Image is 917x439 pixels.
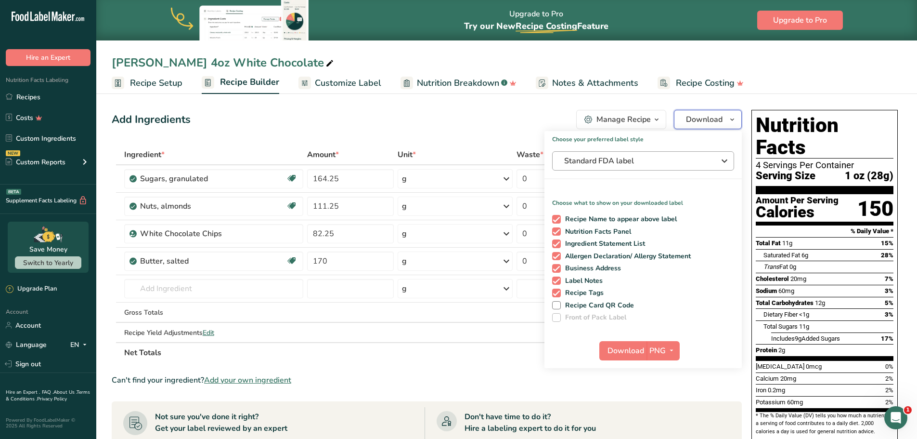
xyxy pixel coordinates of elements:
[885,299,893,306] span: 5%
[857,196,893,222] div: 150
[885,311,893,318] span: 3%
[122,342,605,362] th: Net Totals
[756,363,804,370] span: [MEDICAL_DATA]
[398,149,416,160] span: Unit
[756,275,789,282] span: Cholesterol
[576,110,666,129] button: Manage Recipe
[561,227,632,236] span: Nutrition Facts Panel
[552,151,734,171] button: Standard FDA label
[756,170,815,182] span: Serving Size
[596,114,651,125] div: Manage Recipe
[307,149,339,160] span: Amount
[561,215,677,224] span: Recipe Name to appear above label
[676,77,735,90] span: Recipe Costing
[756,239,781,247] span: Total Fat
[782,239,792,247] span: 11g
[552,77,638,90] span: Notes & Attachments
[315,77,381,90] span: Customize Label
[465,411,596,434] div: Don't have time to do it? Hire a labeling expert to do it for you
[756,160,893,170] div: 4 Servings Per Container
[561,313,627,322] span: Front of Pack Label
[564,155,709,167] span: Standard FDA label
[53,389,77,396] a: About Us .
[402,255,407,267] div: g
[674,110,742,129] button: Download
[763,323,798,330] span: Total Sugars
[881,252,893,259] span: 28%
[402,173,407,185] div: g
[778,346,785,354] span: 2g
[607,345,644,357] span: Download
[517,149,552,160] div: Waste
[29,244,67,254] div: Save Money
[599,341,646,360] button: Download
[124,149,165,160] span: Ingredient
[885,386,893,394] span: 2%
[112,72,182,94] a: Recipe Setup
[885,375,893,382] span: 2%
[756,196,839,205] div: Amount Per Serving
[140,228,260,239] div: White Chocolate Chips
[6,389,90,402] a: Terms & Conditions .
[756,114,893,159] h1: Nutrition Facts
[400,72,517,94] a: Nutrition Breakdown
[649,345,666,357] span: PNG
[561,277,603,285] span: Label Notes
[756,205,839,219] div: Calories
[112,112,191,128] div: Add Ingredients
[763,263,788,270] span: Fat
[757,11,843,30] button: Upgrade to Pro
[763,311,798,318] span: Dietary Fiber
[778,287,794,294] span: 60mg
[771,335,840,342] span: Includes Added Sugars
[756,375,779,382] span: Calcium
[763,252,800,259] span: Saturated Fat
[763,263,779,270] i: Trans
[42,389,53,396] a: FAQ .
[37,396,67,402] a: Privacy Policy
[885,287,893,294] span: 3%
[904,406,912,414] span: 1
[536,72,638,94] a: Notes & Attachments
[70,339,90,350] div: EN
[773,14,827,26] span: Upgrade to Pro
[417,77,499,90] span: Nutrition Breakdown
[464,20,608,32] span: Try our New Feature
[130,77,182,90] span: Recipe Setup
[140,255,260,267] div: Butter, salted
[756,299,814,306] span: Total Carbohydrates
[140,173,260,185] div: Sugars, granulated
[124,328,303,338] div: Recipe Yield Adjustments
[6,49,90,66] button: Hire an Expert
[756,399,786,406] span: Potassium
[561,252,691,261] span: Allergen Declaration/ Allergy Statement
[155,411,287,434] div: Not sure you've done it right? Get your label reviewed by an expert
[756,346,777,354] span: Protein
[881,335,893,342] span: 17%
[6,157,65,167] div: Custom Reports
[112,54,336,71] div: [PERSON_NAME] 4oz White Chocolate
[402,283,407,294] div: g
[204,374,291,386] span: Add your own ingredient
[795,335,801,342] span: 9g
[516,20,577,32] span: Recipe Costing
[6,389,40,396] a: Hire an Expert .
[112,374,742,386] div: Can't find your ingredient?
[6,150,20,156] div: NEW
[464,0,608,40] div: Upgrade to Pro
[6,284,57,294] div: Upgrade Plan
[561,264,621,273] span: Business Address
[799,323,809,330] span: 11g
[885,363,893,370] span: 0%
[124,307,303,318] div: Gross Totals
[23,258,73,267] span: Switch to Yearly
[756,287,777,294] span: Sodium
[6,189,21,195] div: BETA
[561,289,604,297] span: Recipe Tags
[298,72,381,94] a: Customize Label
[881,239,893,247] span: 15%
[790,275,806,282] span: 20mg
[799,311,809,318] span: <1g
[806,363,822,370] span: 0mcg
[787,399,803,406] span: 60mg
